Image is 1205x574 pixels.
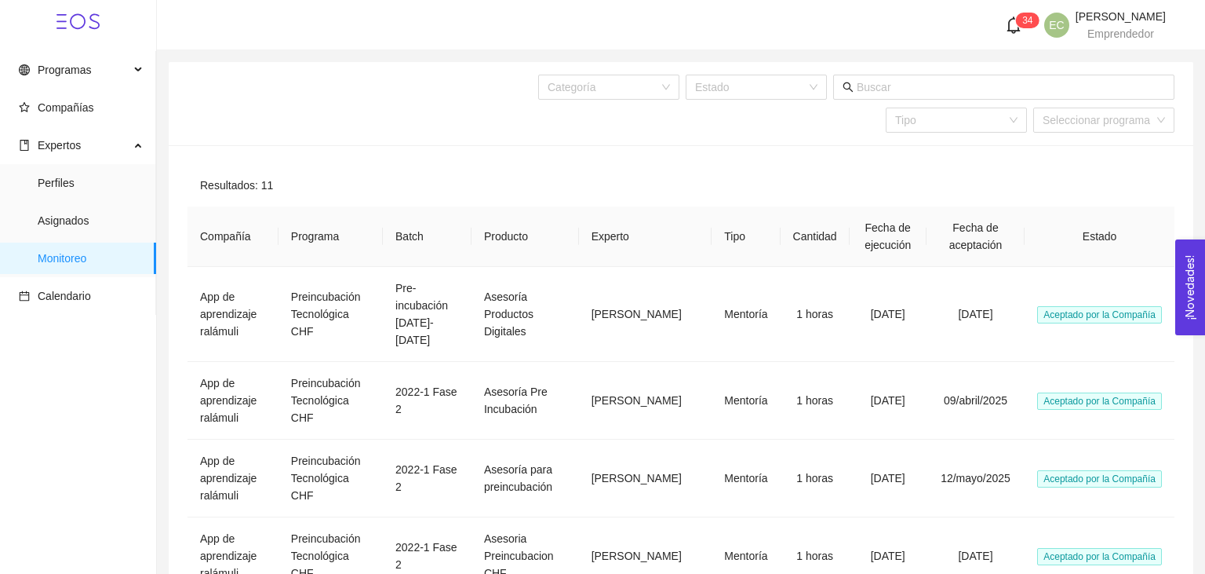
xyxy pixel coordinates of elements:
input: Buscar [857,79,1165,96]
td: 1 horas [781,440,850,517]
span: book [19,140,30,151]
span: calendar [19,291,30,302]
button: Open Feedback Widget [1175,239,1205,335]
span: Expertos [38,139,81,152]
span: Emprendedor [1087,27,1154,40]
span: [PERSON_NAME] [1076,10,1166,23]
span: Aceptado por la Compañía [1037,548,1162,565]
span: Monitoreo [38,243,144,274]
span: search [843,82,854,93]
td: Asesoría para preincubación [471,440,579,517]
td: App de aprendizaje ralámuli [187,267,278,362]
td: [DATE] [927,267,1025,362]
td: 2022-1 Fase 2 [383,362,471,440]
td: Mentoría [712,267,780,362]
td: [PERSON_NAME] [579,440,712,517]
span: bell [1005,16,1022,34]
span: 3 [1022,15,1028,26]
td: [PERSON_NAME] [579,267,712,362]
td: 09/abril/2025 [927,362,1025,440]
td: Asesoría Pre Incubación [471,362,579,440]
td: Mentoría [712,440,780,517]
td: Preincubación Tecnológica CHF [278,440,383,517]
th: Experto [579,207,712,267]
td: [DATE] [850,267,927,362]
span: global [19,64,30,75]
td: [DATE] [850,440,927,517]
td: 12/mayo/2025 [927,440,1025,517]
td: Preincubación Tecnológica CHF [278,267,383,362]
span: 4 [1028,15,1033,26]
td: [DATE] [850,362,927,440]
sup: 34 [1016,13,1039,28]
td: App de aprendizaje ralámuli [187,440,278,517]
span: Aceptado por la Compañía [1037,393,1162,410]
td: Pre-incubación [DATE]-[DATE] [383,267,471,362]
td: 1 horas [781,362,850,440]
th: Programa [278,207,383,267]
span: EC [1049,13,1064,38]
td: [PERSON_NAME] [579,362,712,440]
th: Tipo [712,207,780,267]
td: App de aprendizaje ralámuli [187,362,278,440]
span: Perfiles [38,167,144,199]
span: Aceptado por la Compañía [1037,470,1162,488]
th: Fecha de aceptación [927,207,1025,267]
td: 1 horas [781,267,850,362]
th: Fecha de ejecución [850,207,927,267]
span: Calendario [38,290,91,302]
td: Mentoría [712,362,780,440]
span: Compañías [38,101,94,114]
span: star [19,102,30,113]
td: 2022-1 Fase 2 [383,440,471,517]
span: Asignados [38,205,144,236]
span: Aceptado por la Compañía [1037,306,1162,324]
th: Cantidad [781,207,850,267]
th: Compañía [187,207,278,267]
span: Programas [38,64,91,76]
th: Batch [383,207,471,267]
th: Producto [471,207,579,267]
td: Preincubación Tecnológica CHF [278,362,383,440]
th: Estado [1025,207,1174,267]
td: Asesoría Productos Digitales [471,267,579,362]
div: Resultados: 11 [187,164,1174,207]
